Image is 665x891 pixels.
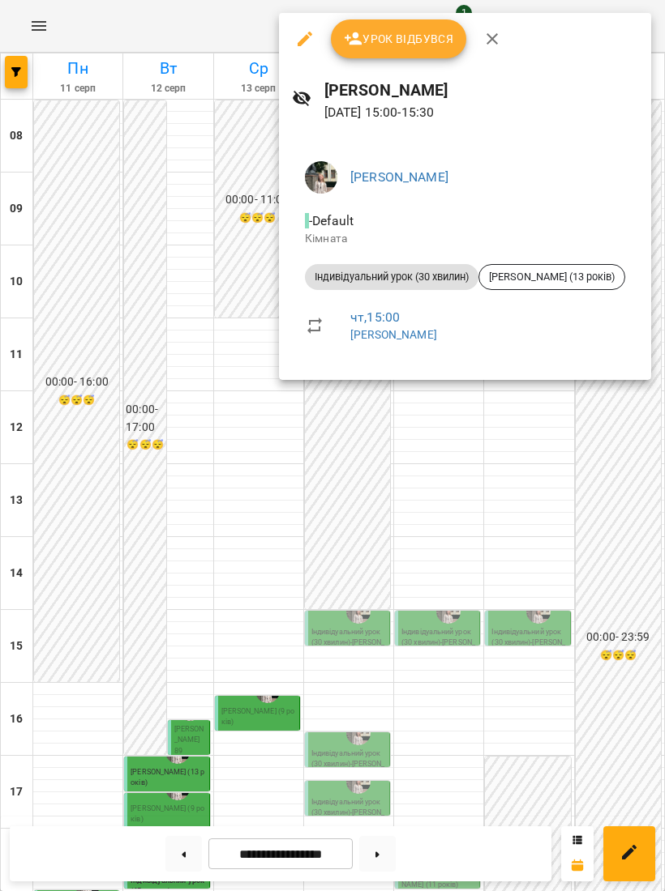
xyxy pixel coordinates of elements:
[350,309,400,325] a: чт , 15:00
[305,161,337,194] img: cf4d6eb83d031974aacf3fedae7611bc.jpeg
[479,270,624,284] span: [PERSON_NAME] (13 років)
[331,19,467,58] button: Урок відбувся
[350,169,448,185] a: [PERSON_NAME]
[305,231,625,247] p: Кімната
[305,270,478,284] span: Індивідуальний урок (30 хвилин)
[324,103,638,122] p: [DATE] 15:00 - 15:30
[324,78,638,103] h6: [PERSON_NAME]
[305,213,357,228] span: - Default
[344,29,454,49] span: Урок відбувся
[350,328,437,341] a: [PERSON_NAME]
[478,264,625,290] div: [PERSON_NAME] (13 років)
